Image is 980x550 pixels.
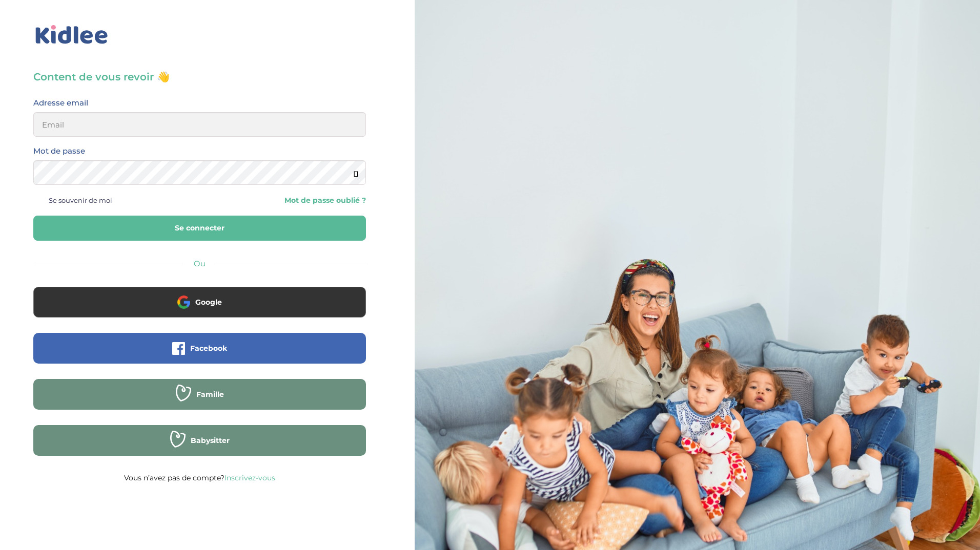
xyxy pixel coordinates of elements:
[33,96,88,110] label: Adresse email
[194,259,206,268] span: Ou
[177,295,190,308] img: google.png
[33,112,366,137] input: Email
[33,379,366,410] button: Famille
[33,304,366,314] a: Google
[208,196,366,205] a: Mot de passe oublié ?
[33,471,366,484] p: Vous n’avez pas de compte?
[49,194,112,207] span: Se souvenir de moi
[224,473,275,482] a: Inscrivez-vous
[191,435,230,446] span: Babysitter
[33,350,366,360] a: Facebook
[195,297,222,307] span: Google
[172,342,185,355] img: facebook.png
[190,343,227,353] span: Facebook
[33,333,366,364] button: Facebook
[33,144,85,158] label: Mot de passe
[33,70,366,84] h3: Content de vous revoir 👋
[33,396,366,406] a: Famille
[33,216,366,241] button: Se connecter
[196,389,224,399] span: Famille
[33,23,110,47] img: logo_kidlee_bleu
[33,442,366,452] a: Babysitter
[33,425,366,456] button: Babysitter
[33,287,366,318] button: Google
